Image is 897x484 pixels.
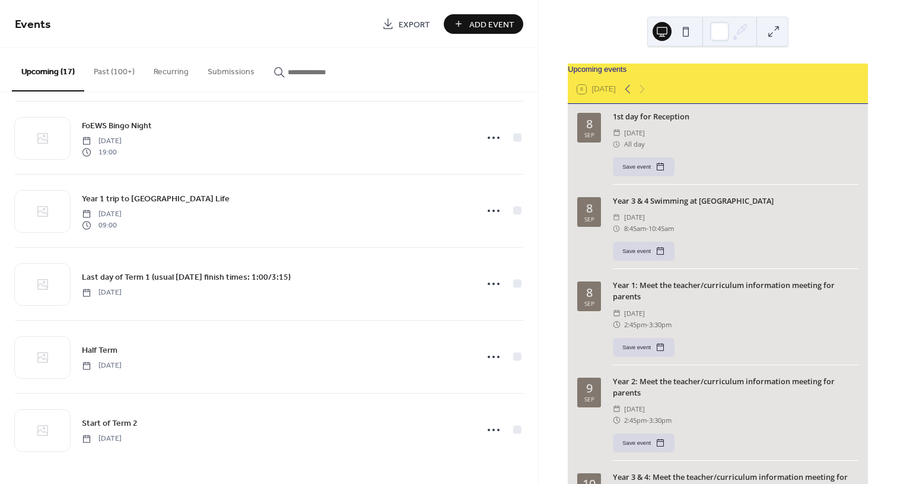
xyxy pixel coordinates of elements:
a: Last day of Term 1 (usual [DATE] finish times: 1:00/3:15) [82,270,291,284]
a: Export [373,14,439,34]
span: Last day of Term 1 (usual [DATE] finish times: 1:00/3:15) [82,271,291,284]
a: Start of Term 2 [82,416,138,430]
span: 10:45am [648,223,674,234]
span: [DATE] [82,287,122,298]
div: Sep [584,300,594,306]
button: Upcoming (17) [12,48,84,91]
span: 2:45pm [624,415,647,426]
div: ​ [613,319,621,330]
span: Start of Term 2 [82,417,138,430]
div: ​ [613,403,621,415]
button: Save event [613,338,675,357]
div: ​ [613,308,621,319]
span: 3:30pm [649,319,672,330]
span: Add Event [469,18,514,31]
button: Recurring [144,48,198,90]
div: Sep [584,396,594,402]
button: Submissions [198,48,264,90]
button: Save event [613,434,675,453]
span: 09:00 [82,220,122,230]
div: 8 [586,203,593,214]
div: Year 2: Meet the teacher/curriculum information meeting for parents [613,376,858,398]
div: Upcoming events [568,64,868,75]
div: ​ [613,127,621,138]
span: Export [399,18,430,31]
span: 8:45am [624,223,646,234]
button: Save event [613,242,675,261]
div: 8 [586,287,593,299]
div: Year 3 & 4 Swimming at [GEOGRAPHIC_DATA] [613,195,858,207]
span: [DATE] [624,211,645,223]
div: 1st day for Reception [613,111,858,122]
span: Events [15,13,51,36]
a: Year 1 trip to [GEOGRAPHIC_DATA] Life [82,192,230,205]
span: FoEWS Bingo Night [82,120,152,132]
span: [DATE] [82,360,122,371]
span: - [646,223,648,234]
button: Past (100+) [84,48,144,90]
span: [DATE] [624,403,645,415]
span: [DATE] [624,127,645,138]
div: ​ [613,223,621,234]
span: 3:30pm [649,415,672,426]
button: Save event [613,157,675,176]
div: 9 [586,382,593,394]
div: Sep [584,216,594,222]
span: Year 1 trip to [GEOGRAPHIC_DATA] Life [82,193,230,205]
span: [DATE] [82,434,122,444]
span: 2:45pm [624,319,647,330]
button: Add Event [444,14,523,34]
div: ​ [613,211,621,223]
span: Half Term [82,344,117,357]
a: FoEWS Bingo Night [82,119,152,132]
span: [DATE] [624,308,645,319]
div: 8 [586,118,593,130]
a: Half Term [82,343,117,357]
span: All day [624,138,645,150]
div: ​ [613,415,621,426]
div: Sep [584,132,594,138]
div: Year 1: Meet the teacher/curriculum information meeting for parents [613,280,858,302]
span: 19:00 [82,147,122,157]
div: ​ [613,138,621,150]
span: - [647,319,649,330]
span: - [647,415,649,426]
span: [DATE] [82,209,122,220]
span: [DATE] [82,136,122,147]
